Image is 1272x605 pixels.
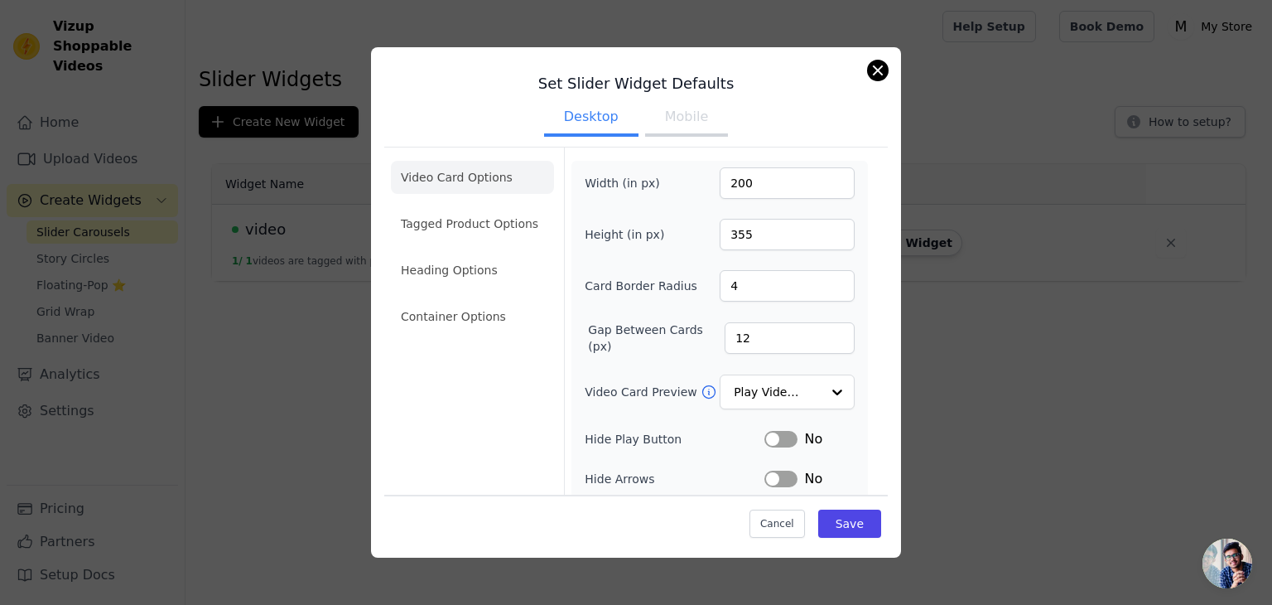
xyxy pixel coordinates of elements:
[804,469,822,489] span: No
[585,431,764,448] label: Hide Play Button
[868,60,888,80] button: Close modal
[585,175,675,191] label: Width (in px)
[391,207,554,240] li: Tagged Product Options
[585,278,697,294] label: Card Border Radius
[391,161,554,194] li: Video Card Options
[585,471,764,487] label: Hide Arrows
[1202,539,1252,588] div: Open chat
[645,100,728,137] button: Mobile
[749,510,805,538] button: Cancel
[391,300,554,333] li: Container Options
[391,254,554,287] li: Heading Options
[818,510,881,538] button: Save
[585,226,675,243] label: Height (in px)
[588,322,725,355] label: Gap Between Cards (px)
[544,100,638,137] button: Desktop
[585,384,700,400] label: Video Card Preview
[384,74,888,94] h3: Set Slider Widget Defaults
[804,429,822,449] span: No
